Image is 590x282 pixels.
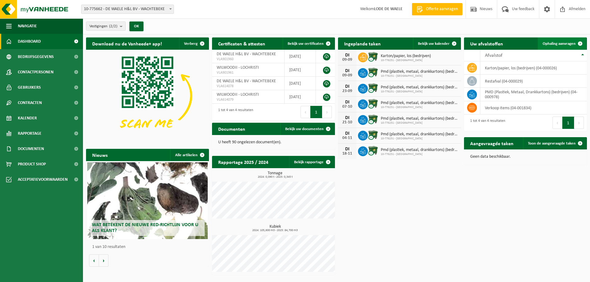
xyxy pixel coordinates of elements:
td: [DATE] [285,63,316,77]
span: Gebruikers [18,80,41,95]
span: Toon de aangevraagde taken [528,141,576,145]
span: DE WAELE H&L BV - WACHTEBEKE [217,79,276,83]
span: Bekijk uw documenten [285,127,324,131]
div: 09-09 [341,73,353,78]
span: Dashboard [18,34,41,49]
span: Product Shop [18,156,46,172]
td: [DATE] [285,77,316,90]
p: 1 van 10 resultaten [92,245,206,249]
a: Bekijk uw certificaten [283,37,334,50]
a: Wat betekent de nieuwe RED-richtlijn voor u als klant? [87,162,208,239]
span: Documenten [18,141,44,156]
span: 2024: 0,090 t - 2025: 0,345 t [215,176,335,179]
h2: Ingeplande taken [338,37,387,49]
button: Next [322,106,332,118]
span: Bedrijfsgegevens [18,49,54,64]
h2: Uw afvalstoffen [464,37,509,49]
td: verkoop items (04-001834) [480,101,587,114]
span: Afvalstof [485,53,502,58]
div: 21-10 [341,120,353,125]
button: Vorige [89,254,99,267]
img: WB-1100-CU [368,130,378,140]
span: VLA614078 [217,84,280,89]
h2: Documenten [212,123,251,135]
span: Offerte aanvragen [424,6,459,12]
div: 1 tot 4 van 4 resultaten [467,116,505,129]
span: 10-775662 - DE WAELE H&L BV - WACHTEBEKE [81,5,174,14]
button: Next [574,117,584,129]
h2: Certificaten & attesten [212,37,271,49]
span: Karton/papier, los (bedrijven) [381,54,431,59]
span: VLA901961 [217,70,280,75]
td: [DATE] [285,50,316,63]
span: Contracten [18,95,42,110]
span: Contactpersonen [18,64,53,80]
img: WB-1100-CU [368,114,378,125]
h2: Nieuws [86,149,114,161]
span: Pmd (plastiek, metaal, drankkartons) (bedrijven) [381,148,458,153]
span: Kalender [18,110,37,126]
div: DI [341,84,353,89]
span: Pmd (plastiek, metaal, drankkartons) (bedrijven) [381,85,458,90]
a: Toon de aangevraagde taken [523,137,586,149]
div: DI [341,53,353,58]
span: VLA901960 [217,57,280,62]
strong: LODE DE WAELE [374,7,403,11]
a: Offerte aanvragen [412,3,462,15]
button: Previous [553,117,562,129]
div: 18-11 [341,152,353,156]
button: OK [129,21,144,31]
a: Bekijk uw documenten [280,123,334,135]
div: DI [341,100,353,105]
div: DI [341,131,353,136]
span: 10-776251 - [GEOGRAPHIC_DATA] [381,74,458,78]
span: Pmd (plastiek, metaal, drankkartons) (bedrijven) [381,101,458,106]
h3: Kubiek [215,225,335,232]
button: Volgende [99,254,108,267]
h2: Rapportage 2025 / 2024 [212,156,274,168]
div: DI [341,115,353,120]
a: Alle artikelen [170,149,208,161]
button: Verberg [179,37,208,50]
span: Acceptatievoorwaarden [18,172,68,187]
span: 10-776251 - [GEOGRAPHIC_DATA] [381,153,458,156]
span: Pmd (plastiek, metaal, drankkartons) (bedrijven) [381,116,458,121]
div: 07-10 [341,105,353,109]
span: Bekijk uw kalender [418,42,450,46]
div: 1 tot 4 van 4 resultaten [215,105,253,119]
span: 10-776251 - [GEOGRAPHIC_DATA] [381,59,431,62]
div: 23-09 [341,89,353,93]
span: Verberg [184,42,198,46]
h2: Download nu de Vanheede+ app! [86,37,168,49]
td: PMD (Plastiek, Metaal, Drankkartons) (bedrijven) (04-000978) [480,88,587,101]
span: VLA614079 [217,97,280,102]
p: U heeft 90 ongelezen document(en). [218,140,329,145]
span: WILWOODII - LOCHRISTI [217,92,259,97]
button: 1 [310,106,322,118]
a: Bekijk rapportage [289,156,334,168]
span: 10-776251 - [GEOGRAPHIC_DATA] [381,106,458,109]
img: WB-1100-CU [368,67,378,78]
span: Vestigingen [89,22,117,31]
button: Vestigingen(2/2) [86,21,126,31]
span: Wat betekent de nieuwe RED-richtlijn voor u als klant? [92,222,198,233]
span: 10-776251 - [GEOGRAPHIC_DATA] [381,121,458,125]
span: 2024: 105,600 m3 - 2025: 84,700 m3 [215,229,335,232]
td: karton/papier, los (bedrijven) (04-000026) [480,61,587,75]
span: Ophaling aanvragen [543,42,576,46]
span: Pmd (plastiek, metaal, drankkartons) (bedrijven) [381,69,458,74]
span: Bekijk uw certificaten [288,42,324,46]
span: Pmd (plastiek, metaal, drankkartons) (bedrijven) [381,132,458,137]
span: DE WAELE H&L BV - WACHTEBEKE [217,52,276,56]
div: DI [341,68,353,73]
img: Download de VHEPlus App [86,50,209,142]
a: Ophaling aanvragen [538,37,586,50]
span: 10-776251 - [GEOGRAPHIC_DATA] [381,137,458,141]
span: Navigatie [18,18,37,34]
h3: Tonnage [215,171,335,179]
td: restafval (04-000029) [480,75,587,88]
span: WILWOODII - LOCHRISTI [217,65,259,70]
button: Previous [301,106,310,118]
span: 10-776251 - [GEOGRAPHIC_DATA] [381,90,458,94]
